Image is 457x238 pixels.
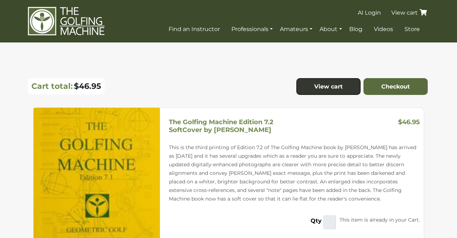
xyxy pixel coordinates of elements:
span: Find an Instructor [169,26,220,32]
span: Videos [374,26,393,32]
a: Professionals [230,23,275,36]
a: About [318,23,343,36]
h5: The Golfing Machine Edition 7.2 SoftCover by [PERSON_NAME] [169,118,273,134]
a: Videos [372,23,395,36]
span: $46.95 [74,81,101,91]
a: Amateurs [278,23,314,36]
label: Qty [311,216,322,226]
img: The Golfing Machine [28,6,105,36]
a: Blog [347,23,364,36]
a: Checkout [363,78,428,95]
span: Blog [349,26,362,32]
a: Find an Instructor [167,23,222,36]
a: View cart [391,9,430,16]
a: View cart [296,78,361,95]
p: This item is already in your Cart. [340,216,420,229]
a: AI Login [356,6,383,19]
p: This is the third printing of Edition 7.2 of The Golfing Machine book by [PERSON_NAME] has arrive... [169,143,420,203]
span: AI Login [358,9,381,16]
a: Store [403,23,422,36]
span: Store [405,26,420,32]
p: Cart total: [31,81,73,91]
h3: $46.95 [398,118,420,128]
